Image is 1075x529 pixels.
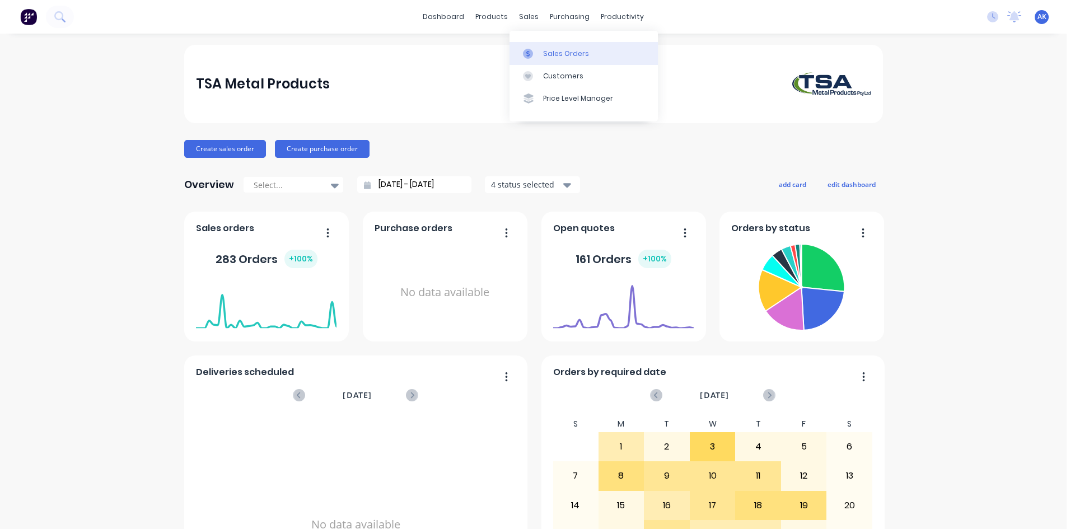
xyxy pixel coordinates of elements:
[827,433,872,461] div: 6
[553,416,599,432] div: S
[690,462,735,490] div: 10
[595,8,649,25] div: productivity
[513,8,544,25] div: sales
[599,433,644,461] div: 1
[827,491,872,519] div: 20
[576,250,671,268] div: 161 Orders
[543,49,589,59] div: Sales Orders
[644,416,690,432] div: T
[782,433,826,461] div: 5
[196,222,254,235] span: Sales orders
[375,222,452,235] span: Purchase orders
[690,491,735,519] div: 17
[275,140,370,158] button: Create purchase order
[284,250,317,268] div: + 100 %
[485,176,580,193] button: 4 status selected
[782,491,826,519] div: 19
[510,65,658,87] a: Customers
[543,93,613,104] div: Price Level Manager
[470,8,513,25] div: products
[599,462,644,490] div: 8
[736,491,780,519] div: 18
[644,462,689,490] div: 9
[553,462,598,490] div: 7
[700,389,729,401] span: [DATE]
[826,416,872,432] div: S
[510,87,658,110] a: Price Level Manager
[735,416,781,432] div: T
[1037,12,1046,22] span: AK
[343,389,372,401] span: [DATE]
[690,433,735,461] div: 3
[20,8,37,25] img: Factory
[196,366,294,379] span: Deliveries scheduled
[599,491,644,519] div: 15
[543,71,583,81] div: Customers
[184,174,234,196] div: Overview
[553,222,615,235] span: Open quotes
[491,179,562,190] div: 4 status selected
[736,433,780,461] div: 4
[690,416,736,432] div: W
[820,177,883,191] button: edit dashboard
[544,8,595,25] div: purchasing
[184,140,266,158] button: Create sales order
[375,240,515,345] div: No data available
[599,416,644,432] div: M
[553,491,598,519] div: 14
[782,462,826,490] div: 12
[644,433,689,461] div: 2
[553,366,666,379] span: Orders by required date
[417,8,470,25] a: dashboard
[827,462,872,490] div: 13
[510,42,658,64] a: Sales Orders
[216,250,317,268] div: 283 Orders
[731,222,810,235] span: Orders by status
[792,72,871,96] img: TSA Metal Products
[638,250,671,268] div: + 100 %
[736,462,780,490] div: 11
[772,177,814,191] button: add card
[644,491,689,519] div: 16
[781,416,827,432] div: F
[196,73,330,95] div: TSA Metal Products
